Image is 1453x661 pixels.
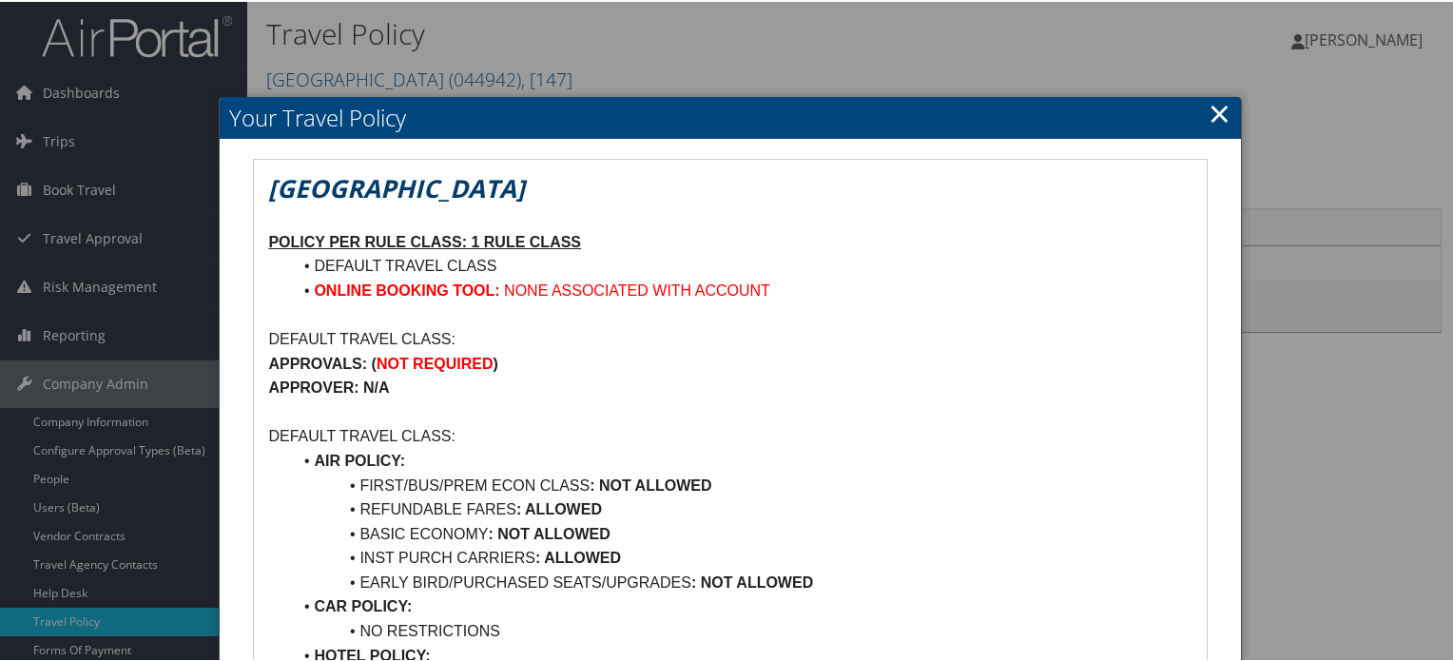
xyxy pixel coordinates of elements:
h2: Your Travel Policy [220,95,1240,137]
span: NONE ASSOCIATED WITH ACCOUNT [504,281,770,297]
strong: APPROVALS: ( [268,354,376,370]
li: REFUNDABLE FARES [291,496,1191,520]
strong: : NOT ALLOWED [691,573,813,589]
em: [GEOGRAPHIC_DATA] [268,169,525,204]
p: DEFAULT TRAVEL CLASS: [268,325,1191,350]
strong: ALLOWED [525,499,602,515]
a: Close [1209,92,1230,130]
u: POLICY PER RULE CLASS: 1 RULE CLASS [268,232,581,248]
p: DEFAULT TRAVEL CLASS: [268,422,1191,447]
li: BASIC ECONOMY [291,520,1191,545]
strong: NOT REQUIRED [377,354,494,370]
strong: : ALLOWED [535,548,621,564]
strong: ) [494,354,498,370]
li: INST PURCH CARRIERS [291,544,1191,569]
strong: : NOT ALLOWED [489,524,610,540]
strong: : [516,499,521,515]
strong: AIR POLICY: [314,451,405,467]
li: FIRST/BUS/PREM ECON CLASS [291,472,1191,496]
li: DEFAULT TRAVEL CLASS [291,252,1191,277]
strong: APPROVER: N/A [268,378,389,394]
strong: : NOT ALLOWED [590,476,711,492]
strong: ONLINE BOOKING TOOL: [314,281,499,297]
li: NO RESTRICTIONS [291,617,1191,642]
li: EARLY BIRD/PURCHASED SEATS/UPGRADES [291,569,1191,593]
strong: CAR POLICY: [314,596,412,612]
